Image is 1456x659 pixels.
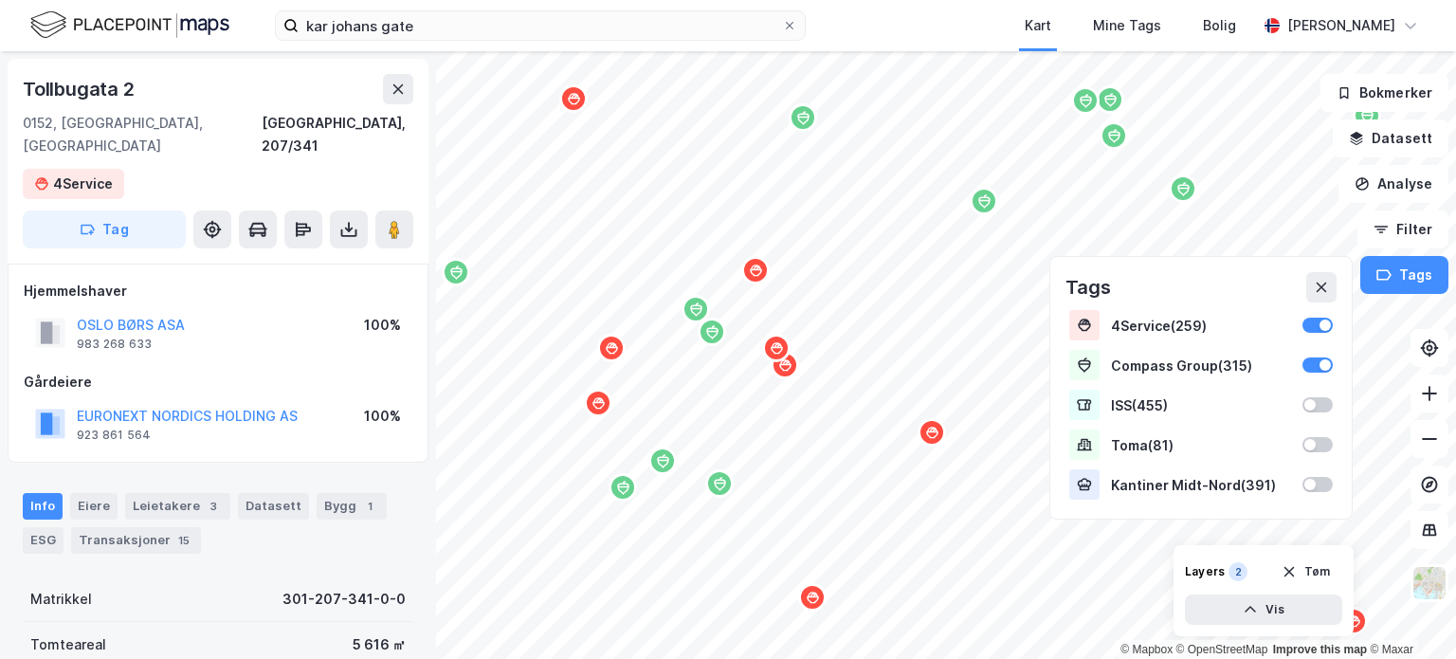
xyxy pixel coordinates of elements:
[70,493,118,520] div: Eiere
[1333,119,1448,157] button: Datasett
[364,314,401,337] div: 100%
[741,256,770,284] div: Map marker
[77,428,151,443] div: 923 861 564
[1320,74,1448,112] button: Bokmerker
[682,295,710,323] div: Map marker
[789,103,817,132] div: Map marker
[30,633,106,656] div: Tomteareal
[1111,318,1291,334] div: 4Service ( 259 )
[23,112,262,157] div: 0152, [GEOGRAPHIC_DATA], [GEOGRAPHIC_DATA]
[771,351,799,379] div: Map marker
[1093,14,1161,37] div: Mine Tags
[1096,85,1124,114] div: Map marker
[262,112,413,157] div: [GEOGRAPHIC_DATA], 207/341
[1176,643,1268,656] a: OpenStreetMap
[442,258,470,286] div: Map marker
[125,493,230,520] div: Leietakere
[299,11,782,40] input: Søk på adresse, matrikkel, gårdeiere, leietakere eller personer
[238,493,309,520] div: Datasett
[71,527,201,554] div: Transaksjoner
[918,418,946,447] div: Map marker
[360,497,379,516] div: 1
[204,497,223,516] div: 3
[1338,165,1448,203] button: Analyse
[1361,568,1456,659] div: Kontrollprogram for chat
[24,280,412,302] div: Hjemmelshaver
[1100,121,1128,150] div: Map marker
[53,173,113,195] div: 4Service
[23,527,64,554] div: ESG
[353,633,406,656] div: 5 616 ㎡
[1120,643,1173,656] a: Mapbox
[1111,477,1291,493] div: Kantiner Midt-Nord ( 391 )
[698,318,726,346] div: Map marker
[1071,86,1100,115] div: Map marker
[1203,14,1236,37] div: Bolig
[609,473,637,502] div: Map marker
[798,583,827,612] div: Map marker
[1111,437,1291,453] div: Toma ( 81 )
[30,9,229,42] img: logo.f888ab2527a4732fd821a326f86c7f29.svg
[282,588,406,611] div: 301-207-341-0-0
[1357,211,1448,248] button: Filter
[1360,256,1448,294] button: Tags
[970,187,998,215] div: Map marker
[597,334,626,362] div: Map marker
[77,337,152,352] div: 983 268 633
[174,531,193,550] div: 15
[1185,595,1342,625] button: Vis
[317,493,387,520] div: Bygg
[1339,607,1368,635] div: Map marker
[1025,14,1051,37] div: Kart
[24,371,412,394] div: Gårdeiere
[1273,643,1367,656] a: Improve this map
[364,405,401,428] div: 100%
[1353,101,1381,130] div: Map marker
[1228,562,1247,581] div: 2
[1269,557,1342,587] button: Tøm
[705,469,734,498] div: Map marker
[1287,14,1395,37] div: [PERSON_NAME]
[1111,397,1291,413] div: ISS ( 455 )
[559,84,588,113] div: Map marker
[23,74,138,104] div: Tollbugata 2
[23,211,186,248] button: Tag
[1065,272,1111,302] div: Tags
[1169,174,1197,203] div: Map marker
[23,493,63,520] div: Info
[30,588,92,611] div: Matrikkel
[1111,357,1291,374] div: Compass Group ( 315 )
[1411,565,1447,601] img: Z
[1185,564,1225,579] div: Layers
[762,334,791,362] div: Map marker
[584,389,612,417] div: Map marker
[1361,568,1456,659] iframe: Chat Widget
[648,447,677,475] div: Map marker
